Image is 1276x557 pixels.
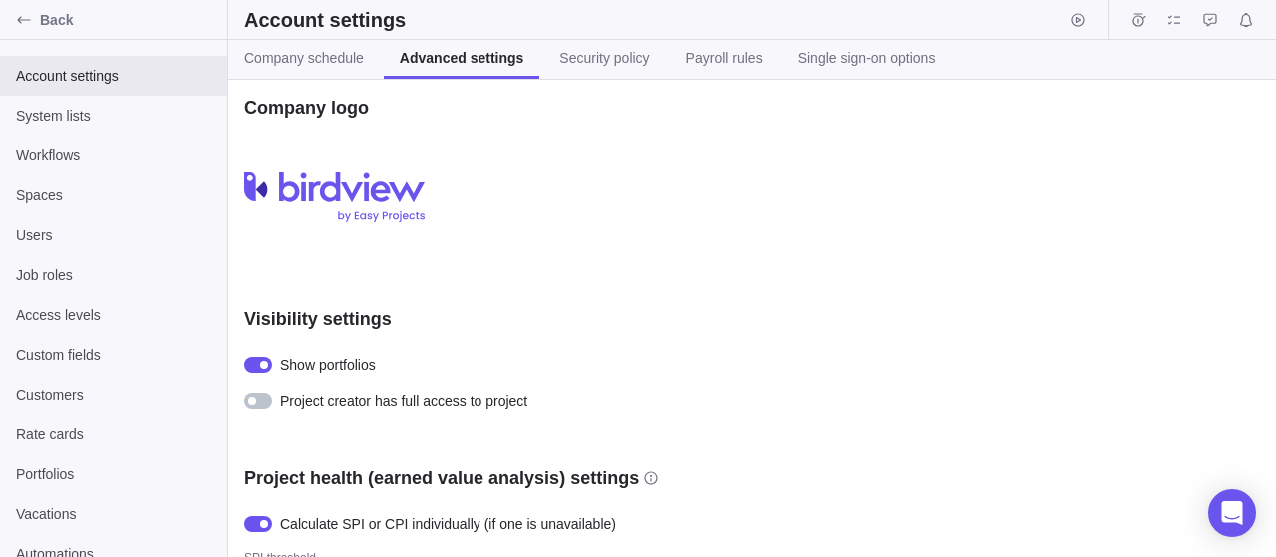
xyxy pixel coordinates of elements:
span: My assignments [1160,6,1188,34]
span: Show portfolios [280,355,376,375]
span: Notifications [1232,6,1260,34]
span: Time logs [1124,6,1152,34]
h3: Visibility settings [244,307,392,331]
div: Open Intercom Messenger [1208,489,1256,537]
span: Project creator has full access to project [280,391,527,411]
span: Calculate SPI or CPI individually (if one is unavailable) [280,514,616,534]
a: Payroll rules [670,40,779,79]
span: Advanced settings [400,48,523,68]
span: Payroll rules [686,48,763,68]
span: Company schedule [244,48,364,68]
a: Company schedule [228,40,380,79]
a: My assignments [1160,15,1188,31]
svg: info-description [643,470,659,486]
span: Start timer [1064,6,1092,34]
a: Approval requests [1196,15,1224,31]
a: Advanced settings [384,40,539,79]
a: Notifications [1232,15,1260,31]
span: Approval requests [1196,6,1224,34]
h3: Project health (earned value analysis) settings [244,466,639,490]
span: Access levels [16,305,211,325]
span: Customers [16,385,211,405]
span: Workflows [16,145,211,165]
a: Security policy [543,40,665,79]
a: Single sign-on options [783,40,952,79]
span: Rate cards [16,424,211,444]
span: Security policy [559,48,649,68]
span: Single sign-on options [798,48,936,68]
h2: Account settings [244,6,406,34]
span: Back [40,10,219,30]
a: Time logs [1124,15,1152,31]
span: Portfolios [16,464,211,484]
span: Vacations [16,504,211,524]
span: Account settings [16,66,211,86]
h3: Company logo [244,96,369,120]
span: Users [16,225,211,245]
span: Job roles [16,265,211,285]
span: Custom fields [16,345,211,365]
span: System lists [16,106,211,126]
span: Spaces [16,185,211,205]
